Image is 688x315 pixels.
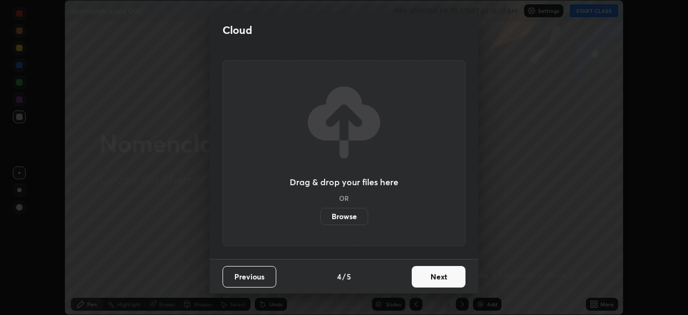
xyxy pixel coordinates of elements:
[342,271,346,282] h4: /
[223,266,276,288] button: Previous
[290,178,398,186] h3: Drag & drop your files here
[339,195,349,201] h5: OR
[412,266,465,288] button: Next
[347,271,351,282] h4: 5
[337,271,341,282] h4: 4
[223,23,252,37] h2: Cloud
